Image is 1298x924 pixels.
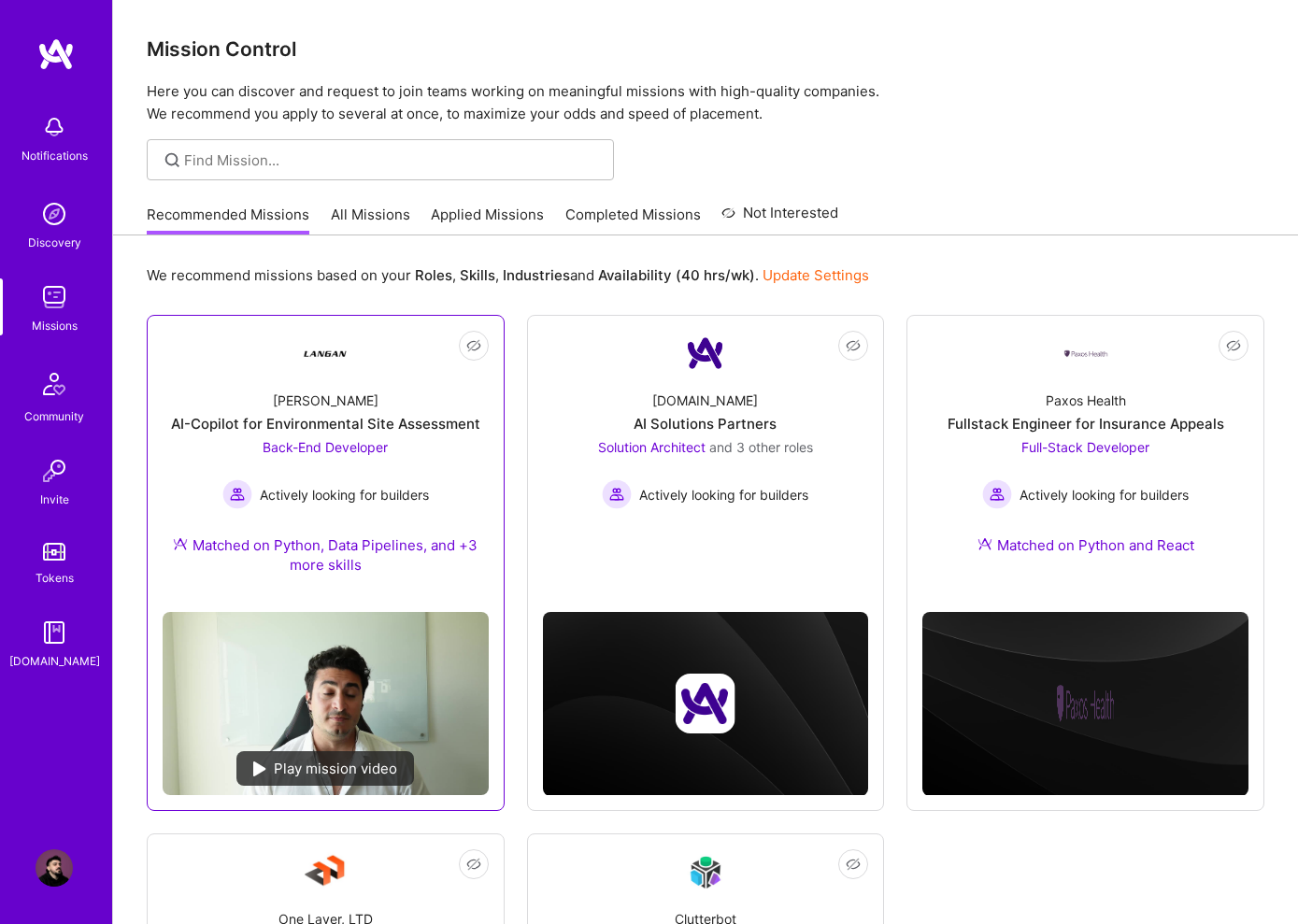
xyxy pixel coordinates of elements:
[36,614,73,651] img: guide book
[43,543,65,561] img: tokens
[260,485,429,505] span: Actively looking for builders
[763,266,869,284] a: Update Settings
[163,331,489,597] a: Company Logo[PERSON_NAME]AI-Copilot for Environmental Site AssessmentBack-End Developer Actively ...
[598,439,706,455] span: Solution Architect
[1056,674,1116,733] img: Company logo
[147,37,1264,61] h3: Mission Control
[543,612,869,796] img: cover
[36,849,73,887] img: User Avatar
[602,479,632,509] img: Actively looking for builders
[36,108,73,146] img: bell
[303,331,348,376] img: Company Logo
[236,751,414,786] div: Play mission video
[977,536,992,551] img: Ateam Purple Icon
[1020,485,1189,505] span: Actively looking for builders
[1226,338,1241,353] i: icon EyeClosed
[32,316,78,335] div: Missions
[36,278,73,316] img: teamwork
[466,857,481,872] i: icon EyeClosed
[1063,348,1108,359] img: Company Logo
[273,391,378,410] div: [PERSON_NAME]
[173,536,188,551] img: Ateam Purple Icon
[709,439,813,455] span: and 3 other roles
[431,205,544,235] a: Applied Missions
[147,205,309,235] a: Recommended Missions
[721,202,838,235] a: Not Interested
[1046,391,1126,410] div: Paxos Health
[676,674,735,733] img: Company logo
[846,338,861,353] i: icon EyeClosed
[36,452,73,490] img: Invite
[36,195,73,233] img: discovery
[9,651,100,671] div: [DOMAIN_NAME]
[683,850,728,894] img: Company Logo
[460,266,495,284] b: Skills
[846,857,861,872] i: icon EyeClosed
[948,414,1224,434] div: Fullstack Engineer for Insurance Appeals
[982,479,1012,509] img: Actively looking for builders
[331,205,410,235] a: All Missions
[21,146,88,165] div: Notifications
[162,149,183,171] i: icon SearchGrey
[163,535,489,575] div: Matched on Python, Data Pipelines, and +3 more skills
[24,406,84,426] div: Community
[415,266,452,284] b: Roles
[222,479,252,509] img: Actively looking for builders
[263,439,388,455] span: Back-End Developer
[922,331,1248,577] a: Company LogoPaxos HealthFullstack Engineer for Insurance AppealsFull-Stack Developer Actively loo...
[1021,439,1149,455] span: Full-Stack Developer
[598,266,755,284] b: Availability (40 hrs/wk)
[565,205,701,235] a: Completed Missions
[922,612,1248,796] img: cover
[37,37,75,71] img: logo
[163,612,489,795] img: No Mission
[147,80,1264,125] p: Here you can discover and request to join teams working on meaningful missions with high-quality ...
[634,414,777,434] div: AI Solutions Partners
[303,849,348,894] img: Company Logo
[171,414,480,434] div: AI-Copilot for Environmental Site Assessment
[31,849,78,887] a: User Avatar
[977,535,1194,555] div: Matched on Python and React
[639,485,808,505] span: Actively looking for builders
[32,362,77,406] img: Community
[503,266,570,284] b: Industries
[543,331,869,556] a: Company Logo[DOMAIN_NAME]AI Solutions PartnersSolution Architect and 3 other rolesActively lookin...
[184,150,600,170] input: Find Mission...
[40,490,69,509] div: Invite
[652,391,758,410] div: [DOMAIN_NAME]
[466,338,481,353] i: icon EyeClosed
[36,568,74,588] div: Tokens
[683,331,728,376] img: Company Logo
[253,761,266,776] img: play
[147,265,869,285] p: We recommend missions based on your , , and .
[28,233,81,252] div: Discovery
